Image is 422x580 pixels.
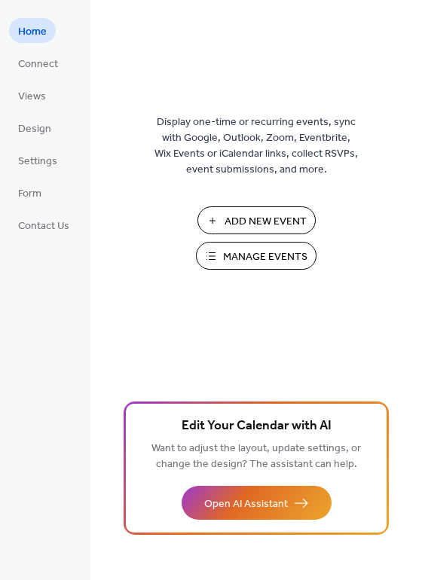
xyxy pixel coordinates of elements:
span: Want to adjust the layout, update settings, or change the design? The assistant can help. [151,438,361,475]
span: Add New Event [225,214,307,230]
a: Form [9,180,50,205]
span: Views [18,89,46,105]
a: Connect [9,50,67,75]
a: Design [9,115,60,140]
span: Form [18,186,41,202]
span: Edit Your Calendar with AI [182,416,332,437]
button: Add New Event [197,206,316,234]
a: Contact Us [9,212,78,237]
button: Manage Events [196,242,316,270]
a: Settings [9,148,66,172]
span: Design [18,121,51,137]
a: Home [9,18,56,43]
span: Display one-time or recurring events, sync with Google, Outlook, Zoom, Eventbrite, Wix Events or ... [154,114,358,178]
span: Settings [18,154,57,169]
span: Home [18,24,47,40]
a: Views [9,83,55,108]
span: Manage Events [223,249,307,265]
span: Open AI Assistant [204,496,288,512]
span: Contact Us [18,218,69,234]
button: Open AI Assistant [182,486,332,520]
span: Connect [18,56,58,72]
